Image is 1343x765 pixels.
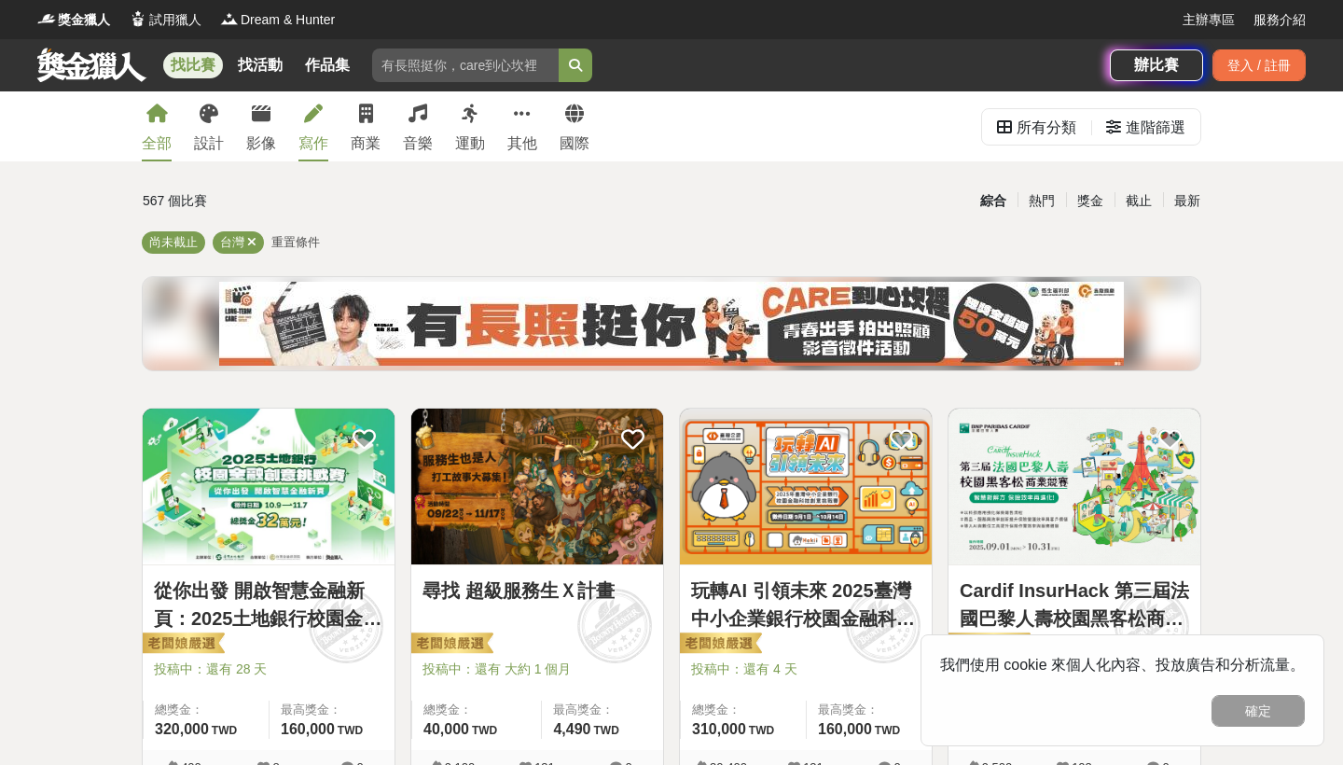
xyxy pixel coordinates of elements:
a: 其他 [507,91,537,161]
div: 寫作 [298,132,328,155]
a: Cover Image [143,409,395,565]
a: 作品集 [298,52,357,78]
span: 最高獎金： [553,701,652,719]
div: 截止 [1115,185,1163,217]
a: 設計 [194,91,224,161]
div: 所有分類 [1017,109,1076,146]
img: Cover Image [680,409,932,564]
img: 老闆娘嚴選 [408,632,493,658]
a: 全部 [142,91,172,161]
div: 最新 [1163,185,1211,217]
span: 重置條件 [271,235,320,249]
img: Cover Image [143,409,395,564]
span: TWD [472,724,497,737]
a: Logo試用獵人 [129,10,201,30]
div: 其他 [507,132,537,155]
span: TWD [212,724,237,737]
div: 獎金 [1066,185,1115,217]
img: Cover Image [411,409,663,564]
div: 影像 [246,132,276,155]
div: 進階篩選 [1126,109,1185,146]
a: 運動 [455,91,485,161]
span: Dream & Hunter [241,10,335,30]
img: Logo [37,9,56,28]
a: 主辦專區 [1183,10,1235,30]
img: Logo [129,9,147,28]
span: 160,000 [281,721,335,737]
span: 總獎金： [692,701,795,719]
img: Cover Image [948,409,1200,564]
a: Cardif InsurHack 第三屆法國巴黎人壽校園黑客松商業競賽 [960,577,1189,633]
img: 老闆娘嚴選 [676,632,762,658]
span: 投稿中：還有 28 天 [154,660,383,679]
span: TWD [594,724,619,737]
a: 從你出發 開啟智慧金融新頁：2025土地銀行校園金融創意挑戰賽 [154,577,383,633]
span: TWD [875,724,900,737]
div: 登入 / 註冊 [1212,49,1306,81]
a: LogoDream & Hunter [220,10,335,30]
div: 商業 [351,132,381,155]
span: TWD [749,724,774,737]
span: 最高獎金： [281,701,383,719]
span: 最高獎金： [818,701,921,719]
span: 4,490 [553,721,590,737]
a: 找活動 [230,52,290,78]
span: 投稿中：還有 大約 1 個月 [422,660,652,679]
input: 有長照挺你，care到心坎裡！青春出手，拍出照顧 影音徵件活動 [372,49,559,82]
img: f7c855b4-d01c-467d-b383-4c0caabe547d.jpg [219,282,1124,366]
a: 商業 [351,91,381,161]
span: 40,000 [423,721,469,737]
div: 音樂 [403,132,433,155]
span: 160,000 [818,721,872,737]
span: 台灣 [220,235,244,249]
a: 辦比賽 [1110,49,1203,81]
a: Logo獎金獵人 [37,10,110,30]
a: 寫作 [298,91,328,161]
div: 567 個比賽 [143,185,494,217]
div: 全部 [142,132,172,155]
a: 尋找 超級服務生Ｘ計畫 [422,577,652,605]
span: 總獎金： [423,701,530,719]
div: 國際 [560,132,589,155]
div: 設計 [194,132,224,155]
span: 我們使用 cookie 來個人化內容、投放廣告和分析流量。 [940,657,1305,673]
a: Cover Image [948,409,1200,565]
a: Cover Image [411,409,663,565]
div: 運動 [455,132,485,155]
span: 總獎金： [155,701,257,719]
button: 確定 [1211,695,1305,727]
span: 投稿中：還有 4 天 [691,660,921,679]
div: 熱門 [1018,185,1066,217]
span: 310,000 [692,721,746,737]
span: 320,000 [155,721,209,737]
a: 找比賽 [163,52,223,78]
span: TWD [338,724,363,737]
span: 試用獵人 [149,10,201,30]
img: 老闆娘嚴選 [139,632,225,658]
a: 玩轉AI 引領未來 2025臺灣中小企業銀行校園金融科技創意挑戰賽 [691,577,921,633]
a: 影像 [246,91,276,161]
span: 獎金獵人 [58,10,110,30]
a: Cover Image [680,409,932,565]
div: 綜合 [969,185,1018,217]
a: 國際 [560,91,589,161]
a: 服務介紹 [1253,10,1306,30]
a: 音樂 [403,91,433,161]
img: Logo [220,9,239,28]
span: 尚未截止 [149,235,198,249]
